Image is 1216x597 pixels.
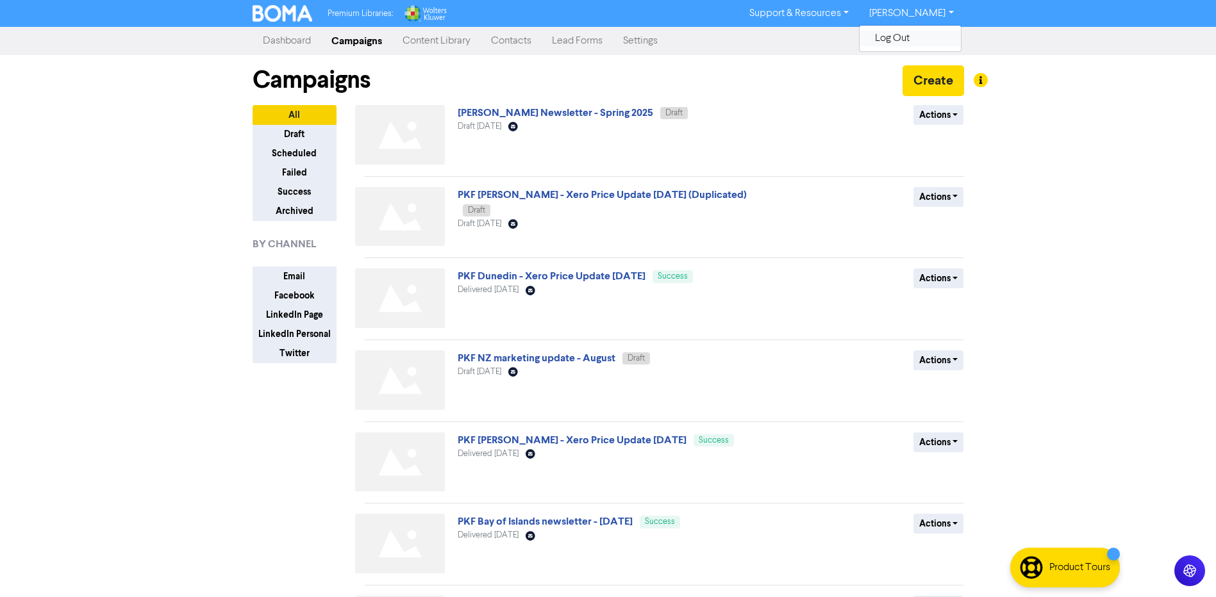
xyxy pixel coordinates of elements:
[859,3,963,24] a: [PERSON_NAME]
[913,268,964,288] button: Actions
[913,105,964,125] button: Actions
[913,350,964,370] button: Actions
[458,531,519,539] span: Delivered [DATE]
[913,514,964,534] button: Actions
[321,28,392,54] a: Campaigns
[458,220,501,228] span: Draft [DATE]
[665,109,683,117] span: Draft
[253,124,337,144] button: Draft
[355,268,445,328] img: Not found
[253,286,337,306] button: Facebook
[458,368,501,376] span: Draft [DATE]
[253,163,337,183] button: Failed
[253,182,337,202] button: Success
[913,187,964,207] button: Actions
[458,450,519,458] span: Delivered [DATE]
[913,432,964,452] button: Actions
[458,106,653,119] a: [PERSON_NAME] Newsletter - Spring 2025
[253,5,313,22] img: BOMA Logo
[253,266,337,286] button: Email
[355,514,445,573] img: Not found
[458,515,633,528] a: PKF Bay of Islands newsletter - [DATE]
[458,270,645,282] a: PKF Dunedin - Xero Price Update [DATE]
[253,28,321,54] a: Dashboard
[253,65,371,95] h1: Campaigns
[542,28,613,54] a: Lead Forms
[458,122,501,131] span: Draft [DATE]
[328,10,393,18] span: Premium Libraries:
[355,350,445,410] img: Not found
[253,201,337,221] button: Archived
[628,354,645,363] span: Draft
[613,28,668,54] a: Settings
[355,187,445,247] img: Not found
[253,143,337,163] button: Scheduled
[392,28,481,54] a: Content Library
[860,31,961,46] button: Log Out
[468,206,485,215] span: Draft
[481,28,542,54] a: Contacts
[253,343,337,363] button: Twitter
[253,236,316,252] span: BY CHANNEL
[458,352,615,364] a: PKF NZ marketing update - August
[699,436,729,445] span: Success
[458,286,519,294] span: Delivered [DATE]
[403,5,447,22] img: Wolters Kluwer
[253,324,337,344] button: LinkedIn Personal
[253,105,337,125] button: All
[355,432,445,492] img: Not found
[903,65,964,96] button: Create
[458,434,687,446] a: PKF [PERSON_NAME] - Xero Price Update [DATE]
[1152,536,1216,597] iframe: Chat Widget
[645,518,675,526] span: Success
[253,305,337,325] button: LinkedIn Page
[458,188,747,201] a: PKF [PERSON_NAME] - Xero Price Update [DATE] (Duplicated)
[658,272,688,281] span: Success
[355,105,445,165] img: Not found
[739,3,859,24] a: Support & Resources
